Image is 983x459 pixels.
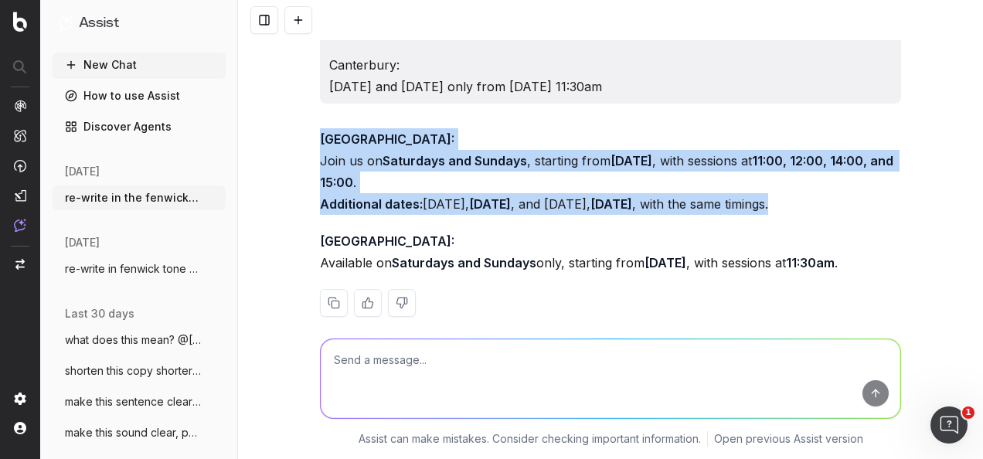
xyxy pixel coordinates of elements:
[14,189,26,202] img: Studio
[53,114,226,139] a: Discover Agents
[65,425,201,440] span: make this sound clear, polite & professi
[53,359,226,383] button: shorten this copy shorter and snappier:
[645,255,686,270] strong: [DATE]
[359,431,701,447] p: Assist can make mistakes. Consider checking important information.
[13,12,27,32] img: Botify logo
[53,53,226,77] button: New Chat
[65,190,201,206] span: re-write in the fenwick tone of voice:
[65,332,201,348] span: what does this mean? @[PERSON_NAME]-Pepra I'
[320,131,454,147] strong: [GEOGRAPHIC_DATA]:
[392,255,536,270] strong: Saturdays and Sundays
[53,420,226,445] button: make this sound clear, polite & professi
[786,255,835,270] strong: 11:30am
[297,134,311,150] img: Botify assist logo
[14,393,26,405] img: Setting
[714,431,863,447] a: Open previous Assist version
[329,54,892,97] p: Canterbury: [DATE] and [DATE] only from [DATE] 11:30am
[14,129,26,142] img: Intelligence
[65,363,201,379] span: shorten this copy shorter and snappier:
[65,164,100,179] span: [DATE]
[320,196,423,212] strong: Additional dates:
[53,328,226,352] button: what does this mean? @[PERSON_NAME]-Pepra I'
[14,100,26,112] img: Analytics
[79,12,119,34] h1: Assist
[53,257,226,281] button: re-write in fenwick tone of voice: [PERSON_NAME]
[14,219,26,232] img: Assist
[65,394,201,410] span: make this sentence clear to understand:
[65,235,100,250] span: [DATE]
[930,406,968,444] iframe: Intercom live chat
[53,83,226,108] a: How to use Assist
[962,406,974,419] span: 1
[320,230,901,274] p: Available on only, starting from , with sessions at .
[590,196,632,212] strong: [DATE]
[53,389,226,414] button: make this sentence clear to understand:
[14,422,26,434] img: My account
[469,196,511,212] strong: [DATE]
[383,153,527,168] strong: Saturdays and Sundays
[15,259,25,270] img: Switch project
[53,185,226,210] button: re-write in the fenwick tone of voice:
[59,12,219,34] button: Assist
[320,128,901,215] p: Join us on , starting from , with sessions at . [DATE], , and [DATE], , with the same timings.
[320,233,454,249] strong: [GEOGRAPHIC_DATA]:
[611,153,652,168] strong: [DATE]
[65,261,201,277] span: re-write in fenwick tone of voice: [PERSON_NAME]
[65,306,134,321] span: last 30 days
[59,15,73,30] img: Assist
[14,159,26,172] img: Activation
